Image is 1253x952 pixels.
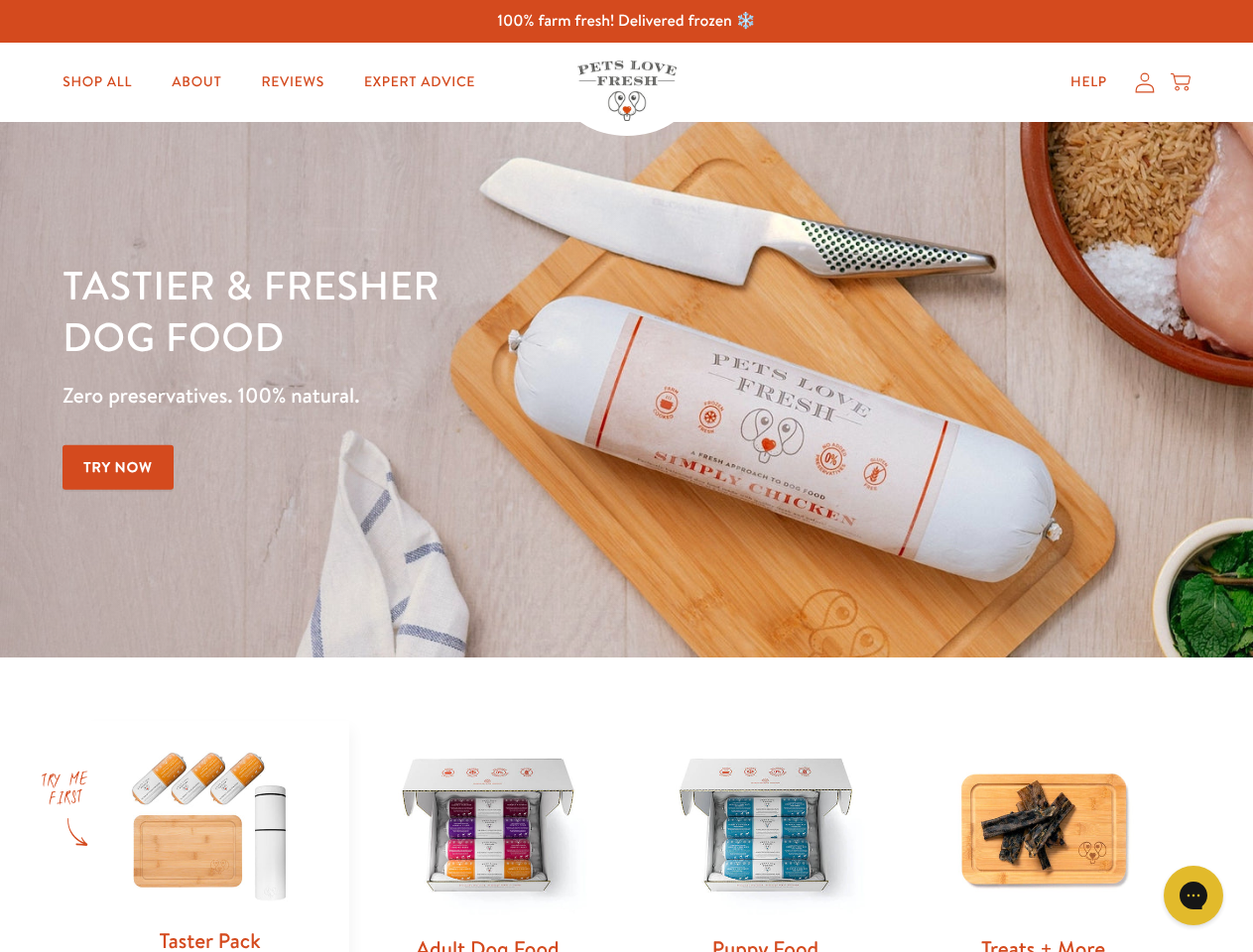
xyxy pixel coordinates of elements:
[63,259,814,362] h1: Tastier & fresher dog food
[47,62,148,102] a: Shop All
[348,62,491,102] a: Expert Advice
[156,62,237,102] a: About
[245,62,339,102] a: Reviews
[63,378,814,414] p: Zero preservatives. 100% natural.
[63,445,174,490] a: Try Now
[577,60,677,121] img: Pets Love Fresh
[1154,859,1233,932] iframe: Gorgias live chat messenger
[1055,62,1123,102] a: Help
